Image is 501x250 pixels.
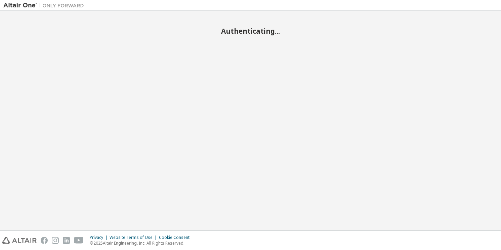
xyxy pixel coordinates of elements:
[90,240,194,246] p: © 2025 Altair Engineering, Inc. All Rights Reserved.
[41,237,48,244] img: facebook.svg
[110,235,159,240] div: Website Terms of Use
[90,235,110,240] div: Privacy
[159,235,194,240] div: Cookie Consent
[63,237,70,244] img: linkedin.svg
[52,237,59,244] img: instagram.svg
[3,27,498,35] h2: Authenticating...
[3,2,87,9] img: Altair One
[2,237,37,244] img: altair_logo.svg
[74,237,84,244] img: youtube.svg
